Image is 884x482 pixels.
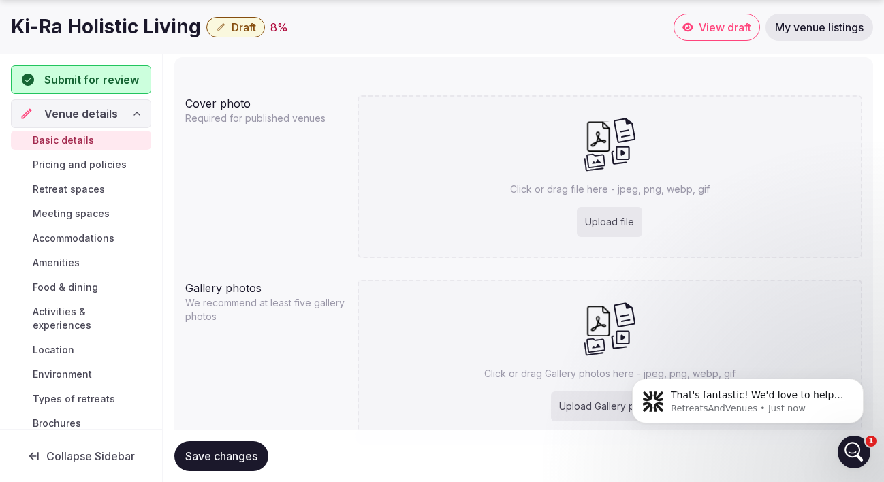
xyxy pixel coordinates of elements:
[11,441,151,471] button: Collapse Sidebar
[59,52,235,65] p: Message from RetreatsAndVenues, sent Just now
[12,349,261,372] textarea: Message…
[11,365,151,384] a: Environment
[33,133,94,147] span: Basic details
[11,253,151,272] a: Amenities
[33,231,114,245] span: Accommodations
[185,449,257,463] span: Save changes
[11,184,262,225] div: Oscar says…
[234,372,255,394] button: Send a message…
[157,192,251,206] div: I represent a venue
[866,436,877,447] span: 1
[11,414,151,433] a: Brochures
[9,5,35,31] button: go back
[185,274,347,296] div: Gallery photos
[65,378,76,389] button: Upload attachment
[11,278,151,297] a: Food & dining
[44,71,139,88] span: Submit for review
[11,229,151,248] a: Accommodations
[232,20,256,34] span: Draft
[46,449,135,463] span: Collapse Sidebar
[185,296,347,323] p: We recommend at least five gallery photos
[33,207,110,221] span: Meeting spaces
[838,436,870,468] iframe: Intercom live chat
[21,378,32,389] button: Emoji picker
[22,233,251,273] div: That's fantastic! We'd love to help you showcase your venue to companies planning retreats and of...
[175,261,186,272] a: Source reference 139145669:
[33,305,146,332] span: Activities & experiences
[32,330,170,340] b: Access high-value groups
[11,131,151,150] a: Basic details
[185,112,347,125] p: Required for published venues
[270,19,288,35] button: 8%
[33,182,105,196] span: Retreat spaces
[11,165,262,184] div: [DATE]
[33,158,127,172] span: Pricing and policies
[11,340,151,359] a: Location
[33,392,115,406] span: Types of retreats
[33,417,81,430] span: Brochures
[577,207,642,237] div: Upload file
[66,17,170,31] p: The team can also help
[11,78,262,165] div: RetreatsAndVenues says…
[22,107,212,147] div: To help get you the right support, could you let us know which of the following best describes you?
[43,378,54,389] button: Gif picker
[612,350,884,445] iframe: Intercom notifications message
[206,17,265,37] button: Draft
[674,14,760,41] a: View draft
[11,180,151,199] a: Retreat spaces
[775,20,864,34] span: My venue listings
[22,86,212,100] div: Hello 👋 How can I assist you [DATE]?
[699,20,751,34] span: View draft
[86,378,97,389] button: Start recording
[44,106,118,122] span: Venue details
[33,280,98,294] span: Food & dining
[510,182,710,196] p: Click or drag file here - jpeg, png, webp, gif
[22,280,159,291] b: Getting started is simple:
[270,19,288,35] div: 8 %
[33,368,92,381] span: Environment
[32,300,95,311] b: List for free
[551,391,668,421] div: Upload Gallery photos
[11,78,223,155] div: Hello 👋 How can I assist you [DATE]?To help get you the right support, could you let us know whic...
[484,367,736,381] p: Click or drag Gallery photos here - jpeg, png, webp, gif
[32,300,251,325] li: - no upfront costs, just a 10% commission on successful bookings
[32,329,251,367] li: - we specialize in retreats for 25-500 attendees with bookings often ranging $20,000-$250,000+
[39,7,61,29] img: Profile image for RetreatsAndVenues
[11,302,151,335] a: Activities & experiences
[239,5,264,30] div: Close
[11,204,151,223] a: Meeting spaces
[33,343,74,357] span: Location
[213,5,239,31] button: Home
[765,14,873,41] a: My venue listings
[59,39,235,294] span: That's fantastic! We'd love to help you showcase your venue to companies planning retreats and of...
[146,184,262,214] div: I represent a venue
[11,155,151,174] a: Pricing and policies
[11,65,151,94] button: Submit for review
[174,441,268,471] button: Save changes
[11,14,201,40] h1: Ki-Ra Holistic Living
[11,389,151,408] a: Types of retreats
[185,90,347,112] div: Cover photo
[66,7,172,17] h1: RetreatsAndVenues
[33,256,80,270] span: Amenities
